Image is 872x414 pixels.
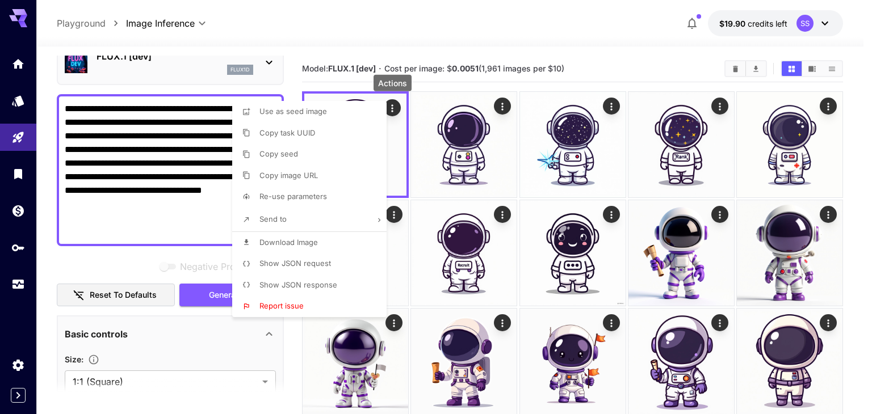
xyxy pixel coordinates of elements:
span: Send to [259,214,287,223]
span: Download Image [259,238,318,247]
span: Copy seed [259,149,298,158]
span: Re-use parameters [259,192,327,201]
div: Actions [374,75,412,91]
span: Show JSON response [259,280,337,289]
span: Copy task UUID [259,128,315,137]
span: Report issue [259,301,304,310]
span: Show JSON request [259,259,331,268]
span: Use as seed image [259,107,327,116]
span: Copy image URL [259,171,318,180]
